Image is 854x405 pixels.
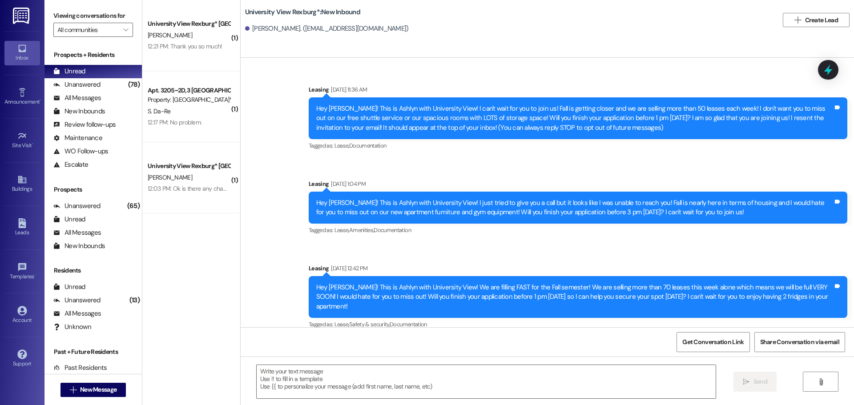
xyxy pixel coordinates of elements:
[682,337,744,347] span: Get Conversation Link
[44,50,142,60] div: Prospects + Residents
[53,107,105,116] div: New Inbounds
[44,266,142,275] div: Residents
[4,260,40,284] a: Templates •
[53,201,101,211] div: Unanswered
[53,160,88,169] div: Escalate
[53,133,102,143] div: Maintenance
[309,264,847,276] div: Leasing
[818,378,824,385] i: 
[126,78,142,92] div: (78)
[70,386,77,393] i: 
[4,347,40,371] a: Support
[309,139,847,152] div: Tagged as:
[245,8,360,17] b: University View Rexburg*: New Inbound
[754,332,845,352] button: Share Conversation via email
[329,264,367,273] div: [DATE] 12:42 PM
[32,141,33,147] span: •
[148,173,192,181] span: [PERSON_NAME]
[53,80,101,89] div: Unanswered
[53,296,101,305] div: Unanswered
[148,19,230,28] div: University View Rexburg* [GEOGRAPHIC_DATA]
[53,241,105,251] div: New Inbounds
[44,347,142,357] div: Past + Future Residents
[349,142,387,149] span: Documentation
[760,337,839,347] span: Share Conversation via email
[53,363,107,373] div: Past Residents
[125,199,142,213] div: (65)
[374,226,411,234] span: Documentation
[127,293,142,307] div: (13)
[316,283,833,311] div: Hey [PERSON_NAME]! This is Ashlyn with University View! We are filling FAST for the Fall semester...
[783,13,850,27] button: Create Lead
[40,97,41,104] span: •
[148,118,201,126] div: 12:17 PM: No problem.
[329,85,367,94] div: [DATE] 11:36 AM
[148,107,170,115] span: S. Da-Re
[309,179,847,192] div: Leasing
[743,378,749,385] i: 
[334,142,349,149] span: Lease ,
[53,147,108,156] div: WO Follow-ups
[53,120,116,129] div: Review follow-ups
[148,31,192,39] span: [PERSON_NAME]
[309,224,847,237] div: Tagged as:
[148,95,230,104] div: Property: [GEOGRAPHIC_DATA]*
[57,23,119,37] input: All communities
[390,321,427,328] span: Documentation
[148,184,476,192] div: 12:03 PM: Ok is there any chance that my cousin could check in for me and let me in a little late...
[53,215,85,224] div: Unread
[53,67,85,76] div: Unread
[677,332,749,352] button: Get Conversation Link
[148,161,230,171] div: University View Rexburg* [GEOGRAPHIC_DATA]
[148,86,230,95] div: Apt. 3205~2D, 3 [GEOGRAPHIC_DATA]
[53,9,133,23] label: Viewing conversations for
[34,272,36,278] span: •
[316,104,833,132] div: Hey [PERSON_NAME]! This is Ashlyn with University View! I can't wait for you to join us! Fall is ...
[53,282,85,292] div: Unread
[4,303,40,327] a: Account
[805,16,838,25] span: Create Lead
[4,41,40,65] a: Inbox
[53,309,101,318] div: All Messages
[334,321,349,328] span: Lease ,
[80,385,117,394] span: New Message
[316,198,833,217] div: Hey [PERSON_NAME]! This is Ashlyn with University View! I just tried to give you a call but it lo...
[53,93,101,103] div: All Messages
[53,322,91,332] div: Unknown
[334,226,349,234] span: Lease ,
[753,377,767,386] span: Send
[309,85,847,97] div: Leasing
[349,226,374,234] span: Amenities ,
[44,185,142,194] div: Prospects
[349,321,390,328] span: Safety & security ,
[53,228,101,237] div: All Messages
[245,24,409,33] div: [PERSON_NAME]. ([EMAIL_ADDRESS][DOMAIN_NAME])
[60,383,126,397] button: New Message
[4,216,40,240] a: Leads
[329,179,366,188] div: [DATE] 1:04 PM
[148,42,222,50] div: 12:21 PM: Thank you so much!
[733,372,777,392] button: Send
[123,26,128,33] i: 
[794,16,801,24] i: 
[309,318,847,331] div: Tagged as:
[13,8,31,24] img: ResiDesk Logo
[4,128,40,152] a: Site Visit •
[4,172,40,196] a: Buildings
